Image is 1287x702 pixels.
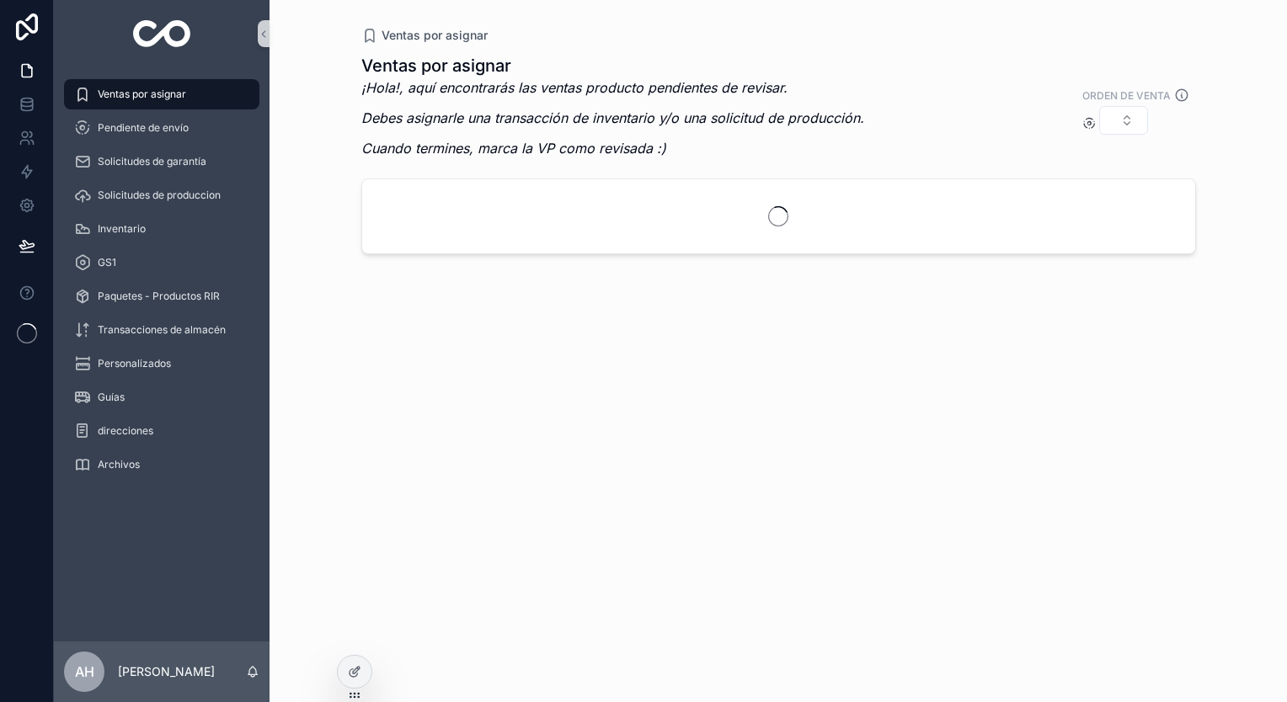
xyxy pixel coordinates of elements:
[361,140,666,157] em: Cuando termines, marca la VP como revisada :)
[98,121,189,135] span: Pendiente de envío
[64,180,259,210] a: Solicitudes de produccion
[98,189,221,202] span: Solicitudes de produccion
[361,54,864,77] h1: Ventas por asignar
[382,27,488,44] span: Ventas por asignar
[98,424,153,438] span: direcciones
[361,27,488,44] a: Ventas por asignar
[64,247,259,278] a: GS1
[98,323,226,337] span: Transacciones de almacén
[98,391,125,404] span: Guías
[54,67,270,502] div: scrollable content
[133,20,191,47] img: App logo
[64,146,259,177] a: Solicitudes de garantía
[361,109,864,126] em: Debes asignarle una transacción de inventario y/o una solicitud de producción.
[1082,88,1171,103] label: Orden de venta
[64,281,259,311] a: Paquetes - Productos RIR
[361,79,788,96] em: ¡Hola!, aquí encontrarás las ventas producto pendientes de revisar.
[98,458,140,471] span: Archivos
[64,113,259,143] a: Pendiente de envío
[98,88,186,101] span: Ventas por asignar
[64,315,259,345] a: Transacciones de almacén
[98,222,146,236] span: Inventario
[98,357,171,370] span: Personalizados
[64,214,259,244] a: Inventario
[64,348,259,379] a: Personalizados
[64,416,259,446] a: direcciones
[75,662,94,682] span: AH
[64,382,259,412] a: Guías
[98,155,206,168] span: Solicitudes de garantía
[98,256,116,269] span: GS1
[1099,106,1148,135] button: Select Button
[98,290,220,303] span: Paquetes - Productos RIR
[64,449,259,480] a: Archivos
[118,663,215,680] p: [PERSON_NAME]
[64,79,259,109] a: Ventas por asignar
